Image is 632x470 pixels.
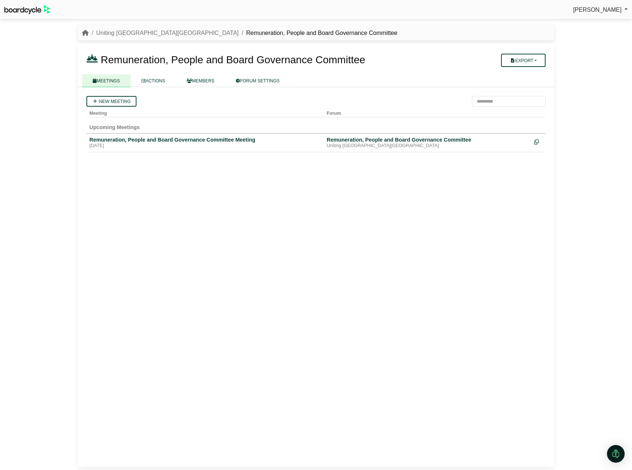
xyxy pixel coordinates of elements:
[89,143,321,149] div: [DATE]
[86,107,324,117] th: Meeting
[96,30,238,36] a: Uniting [GEOGRAPHIC_DATA][GEOGRAPHIC_DATA]
[176,74,225,87] a: MEMBERS
[89,136,321,143] div: Remuneration, People and Board Governance Committee Meeting
[324,107,531,117] th: Forum
[607,445,625,463] div: Open Intercom Messenger
[534,136,543,146] div: Make a copy
[573,7,622,13] span: [PERSON_NAME]
[101,54,365,65] span: Remuneration, People and Board Governance Committee
[327,143,528,149] div: Uniting [GEOGRAPHIC_DATA][GEOGRAPHIC_DATA]
[86,96,136,107] a: New meeting
[327,136,528,149] a: Remuneration, People and Board Governance Committee Uniting [GEOGRAPHIC_DATA][GEOGRAPHIC_DATA]
[82,74,131,87] a: MEETINGS
[82,28,397,38] nav: breadcrumb
[225,74,290,87] a: FORUM SETTINGS
[4,5,50,14] img: BoardcycleBlackGreen-aaafeed430059cb809a45853b8cf6d952af9d84e6e89e1f1685b34bfd5cb7d64.svg
[501,54,546,67] button: Export
[131,74,176,87] a: ACTIONS
[89,124,140,130] span: Upcoming Meetings
[89,136,321,149] a: Remuneration, People and Board Governance Committee Meeting [DATE]
[327,136,528,143] div: Remuneration, People and Board Governance Committee
[573,5,628,15] a: [PERSON_NAME]
[239,28,397,38] li: Remuneration, People and Board Governance Committee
